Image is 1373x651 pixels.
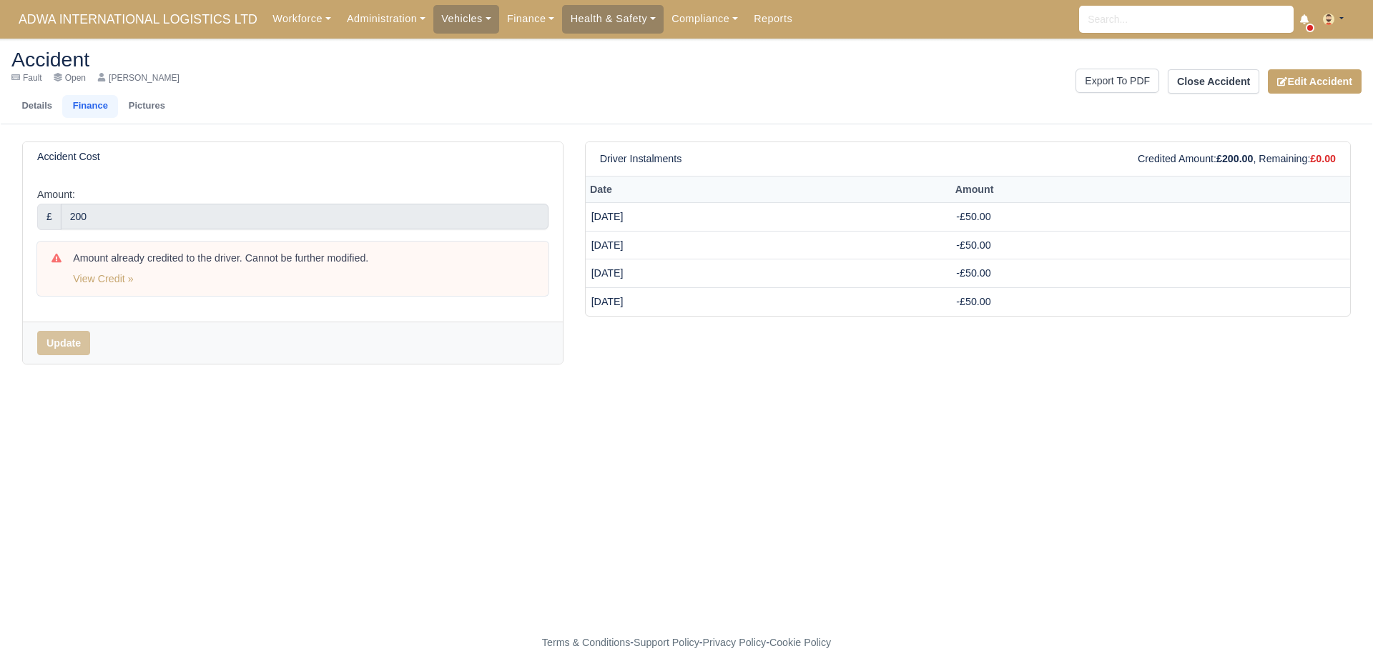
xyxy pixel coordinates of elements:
a: Workforce [265,5,339,33]
button: Close Accident [1168,69,1259,94]
span: ADWA INTERNATIONAL LOGISTICS LTD [11,5,265,34]
a: View Credit » [73,273,133,284]
a: Edit Accident [1268,69,1362,94]
div: Open [54,72,86,84]
span: 1 month ago [591,267,624,279]
span: 1 month ago [591,239,624,251]
div: - - - [279,635,1094,651]
div: Amount already credited to the driver. Cannot be further modified. [73,252,533,266]
th: Date [586,177,951,203]
a: Administration [339,5,433,33]
span: 3 weeks ago [591,296,624,307]
input: Search... [1079,6,1294,33]
a: Reports [746,5,800,33]
a: Privacy Policy [703,637,767,648]
label: Amount: [37,187,75,203]
a: ADWA INTERNATIONAL LOGISTICS LTD [11,6,265,34]
a: Finance [62,95,118,118]
div: Accident [1,38,1372,124]
strong: £0.00 [1310,153,1336,164]
a: [PERSON_NAME] [97,72,179,84]
a: Finance [499,5,563,33]
div: Fault [11,72,42,84]
td: -£50.00 [950,288,1350,316]
a: Compliance [664,5,746,33]
td: -£50.00 [950,259,1350,288]
a: Terms & Conditions [542,637,630,648]
th: Amount [950,177,1350,203]
h6: Driver Instalments [600,153,682,165]
strong: £200.00 [1216,153,1253,164]
a: Pictures [118,95,175,118]
a: Cookie Policy [769,637,831,648]
a: Export To PDF [1076,69,1159,93]
a: Details [11,95,62,118]
a: Support Policy [634,637,699,648]
td: -£50.00 [950,202,1350,231]
td: -£50.00 [950,231,1350,259]
h6: Accident Cost [37,151,100,163]
a: Vehicles [433,5,499,33]
div: £ [37,204,61,229]
h2: Accident [11,49,676,69]
button: Update [37,331,90,355]
a: Health & Safety [562,5,664,33]
div: Credited Amount: , Remaining: [1138,151,1336,167]
span: 1 month ago [591,211,624,222]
